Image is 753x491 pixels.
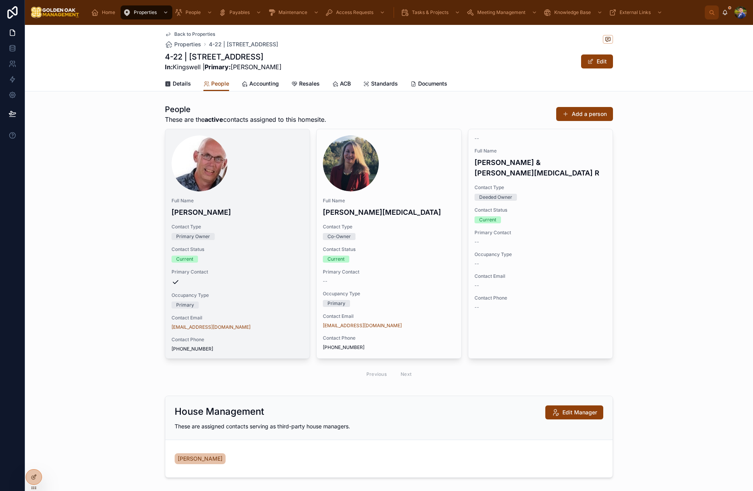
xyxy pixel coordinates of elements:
span: Contact Type [475,184,606,191]
h2: House Management [175,405,264,418]
span: Accounting [249,80,279,88]
a: --Full Name[PERSON_NAME] & [PERSON_NAME][MEDICAL_DATA] RContact TypeDeeded OwnerContact StatusCur... [468,129,613,359]
span: -- [475,135,479,142]
h1: 4-22 | [STREET_ADDRESS] [165,51,282,62]
strong: Primary: [205,63,231,71]
span: Contact Email [475,273,606,279]
span: Contact Status [172,246,303,253]
span: Occupancy Type [323,291,455,297]
span: Tasks & Projects [412,9,448,16]
a: Accounting [242,77,279,92]
span: Properties [174,40,201,48]
button: Edit [581,54,613,68]
span: Access Requests [336,9,373,16]
span: Full Name [172,198,303,204]
h1: People [165,104,326,115]
span: Home [102,9,115,16]
span: [PERSON_NAME] [178,455,222,463]
a: 4-22 | [STREET_ADDRESS] [209,40,278,48]
span: [PHONE_NUMBER] [172,346,303,352]
a: [EMAIL_ADDRESS][DOMAIN_NAME] [323,323,402,329]
h4: [PERSON_NAME] [172,207,303,217]
span: Contact Phone [172,337,303,343]
span: Documents [418,80,447,88]
span: Primary Contact [323,269,455,275]
a: Full Name[PERSON_NAME]Contact TypePrimary OwnerContact StatusCurrentPrimary ContactOccupancy Type... [165,129,310,359]
span: These are the contacts assigned to this homesite. [165,115,326,124]
div: Co-Owner [327,233,351,240]
span: Full Name [323,198,455,204]
strong: active [205,116,223,123]
a: Knowledge Base [541,5,606,19]
h4: [PERSON_NAME] & [PERSON_NAME][MEDICAL_DATA] R [475,157,606,178]
img: App logo [31,6,79,19]
span: Properties [134,9,157,16]
div: Current [479,216,496,223]
span: Contact Status [323,246,455,253]
a: External Links [606,5,666,19]
strong: In: [165,63,173,71]
div: Current [176,256,193,263]
span: Back to Properties [174,31,215,37]
span: Meeting Management [477,9,525,16]
span: Contact Email [323,313,455,319]
span: Contact Phone [475,295,606,301]
a: [PERSON_NAME] [175,453,226,464]
a: Properties [121,5,172,19]
span: People [186,9,201,16]
a: Resales [291,77,320,92]
a: Home [89,5,121,19]
button: Add a person [556,107,613,121]
div: Current [327,256,345,263]
h4: [PERSON_NAME][MEDICAL_DATA] [323,207,455,217]
span: Occupancy Type [172,292,303,298]
a: Tasks & Projects [399,5,464,19]
a: Access Requests [323,5,389,19]
a: ACB [332,77,351,92]
div: scrollable content [86,4,705,21]
a: Full Name[PERSON_NAME][MEDICAL_DATA]Contact TypeCo-OwnerContact StatusCurrentPrimary Contact--Occ... [316,129,461,359]
div: Primary Owner [176,233,210,240]
span: External Links [620,9,651,16]
a: Documents [410,77,447,92]
span: Knowledge Base [554,9,591,16]
div: Deeded Owner [479,194,512,201]
span: Payables [229,9,250,16]
span: Details [173,80,191,88]
span: -- [475,239,479,245]
a: Properties [165,40,201,48]
span: Contact Status [475,207,606,213]
span: Contact Phone [323,335,455,341]
span: Kingswell | [PERSON_NAME] [165,62,282,72]
span: Contact Type [323,224,455,230]
span: Maintenance [278,9,307,16]
span: These are assigned contacts serving as third-party house managers. [175,423,350,430]
a: Maintenance [265,5,323,19]
span: -- [475,282,479,289]
span: [PHONE_NUMBER] [323,344,455,351]
span: -- [323,278,327,284]
span: Contact Type [172,224,303,230]
a: People [172,5,216,19]
a: Payables [216,5,265,19]
a: People [203,77,229,91]
span: Primary Contact [475,230,606,236]
a: Details [165,77,191,92]
span: Resales [299,80,320,88]
span: Full Name [475,148,606,154]
a: Standards [363,77,398,92]
a: Meeting Management [464,5,541,19]
span: -- [475,261,479,267]
span: Standards [371,80,398,88]
span: People [211,80,229,88]
span: ACB [340,80,351,88]
span: Occupancy Type [475,251,606,258]
span: -- [475,304,479,310]
a: [EMAIL_ADDRESS][DOMAIN_NAME] [172,324,250,330]
div: Primary [176,302,194,309]
a: Back to Properties [165,31,215,37]
span: Primary Contact [172,269,303,275]
span: Edit Manager [562,409,597,416]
